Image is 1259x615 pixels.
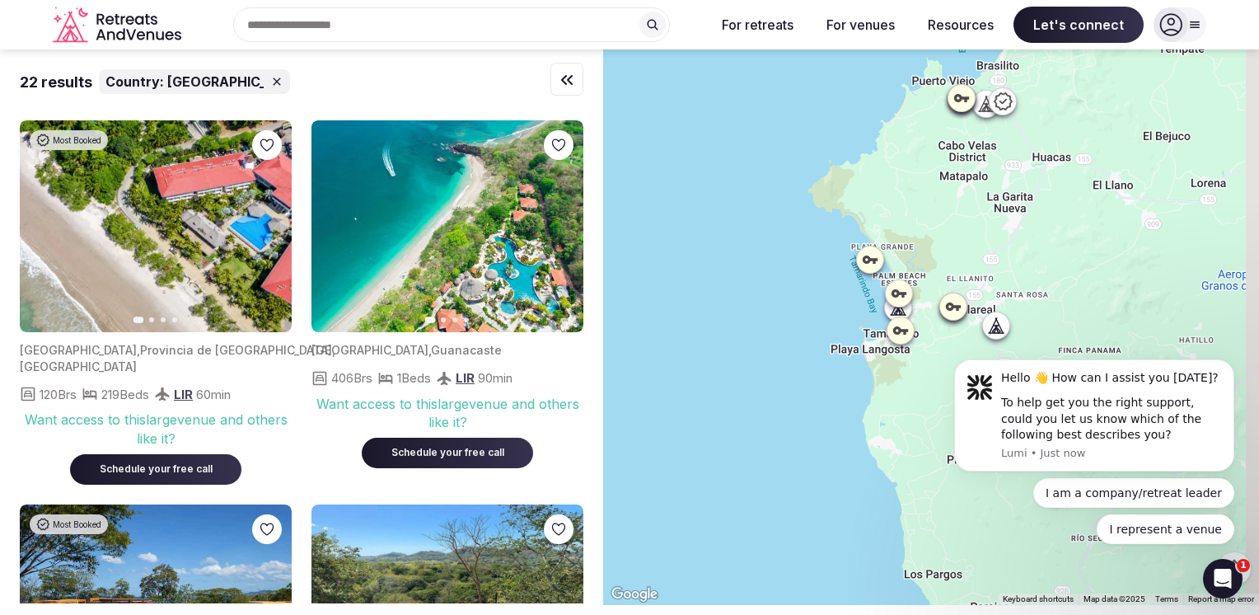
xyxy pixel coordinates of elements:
div: Schedule your free call [381,446,513,460]
a: Terms [1155,594,1178,603]
button: Keyboard shortcuts [1003,594,1074,605]
button: Go to slide 4 [172,317,177,322]
a: Schedule your free call [70,459,241,476]
span: 90 min [478,369,512,387]
span: 120 Brs [40,386,77,403]
iframe: Intercom live chat [1203,559,1243,599]
div: Schedule your free call [90,462,222,477]
span: Country: [105,73,164,91]
span: Most Booked [53,134,101,146]
button: For venues [813,7,908,43]
span: 1 Beds [397,369,431,387]
button: Go to slide 1 [425,317,436,323]
span: 219 Beds [101,386,149,403]
span: 60 min [196,386,231,403]
button: Go to slide 3 [161,317,166,322]
span: Provincia de [GEOGRAPHIC_DATA] [140,343,332,357]
span: Map data ©2025 [1083,594,1145,603]
span: 1 [1237,559,1250,572]
div: Want access to this large venue and others like it? [311,395,583,432]
img: Featured image for venue [20,120,292,332]
span: [GEOGRAPHIC_DATA] [20,343,137,357]
span: , [428,343,431,357]
span: , [137,343,140,357]
svg: Retreats and Venues company logo [53,7,185,44]
span: [GEOGRAPHIC_DATA] [167,73,309,91]
span: [GEOGRAPHIC_DATA] [20,359,137,373]
span: LIR [456,370,475,386]
iframe: Intercom notifications message [929,271,1259,570]
button: Go to slide 2 [441,317,446,322]
a: Visit the homepage [53,7,185,44]
span: Most Booked [53,519,101,530]
button: Go to slide 4 [464,317,469,322]
img: Google [607,584,662,605]
span: Let's connect [1013,7,1144,43]
span: Guanacaste [431,343,502,357]
button: Go to slide 2 [149,317,154,322]
div: Most Booked [30,130,108,150]
button: Go to slide 3 [452,317,457,322]
div: Most Booked [30,514,108,534]
img: Featured image for venue [311,120,583,332]
span: LIR [174,387,193,402]
span: [GEOGRAPHIC_DATA] [311,343,428,357]
a: Report a map error [1188,594,1254,603]
span: 406 Brs [331,369,372,387]
div: 22 results [20,72,92,92]
button: For retreats [709,7,807,43]
button: Resources [915,7,1007,43]
button: Go to slide 1 [133,317,144,323]
div: Want access to this large venue and others like it? [20,411,292,448]
a: Schedule your free call [362,443,533,459]
a: Open this area in Google Maps (opens a new window) [607,584,662,605]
